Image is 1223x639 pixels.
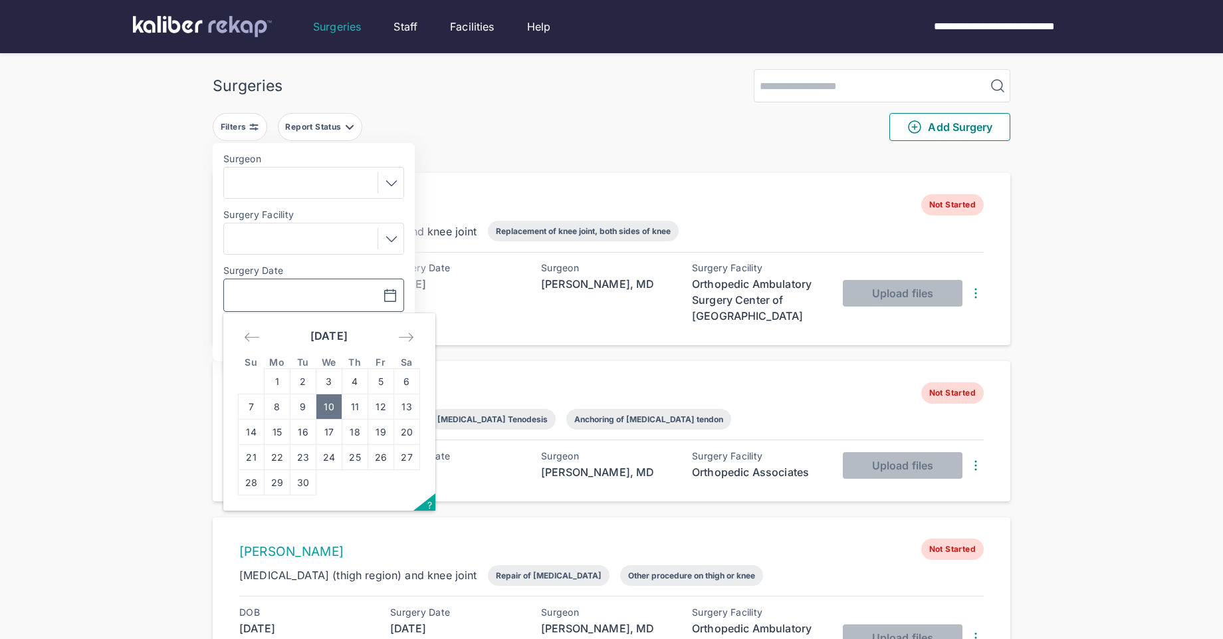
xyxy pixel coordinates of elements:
[692,276,825,324] div: Orthopedic Ambulatory Surgery Center of [GEOGRAPHIC_DATA]
[265,420,290,445] td: Monday, September 15, 2025
[316,420,342,445] td: Wednesday, September 17, 2025
[265,394,290,420] td: Monday, September 8, 2025
[290,420,316,445] td: Tuesday, September 16, 2025
[541,620,674,636] div: [PERSON_NAME], MD
[390,451,523,461] div: Surgery Date
[368,420,394,445] td: Friday, September 19, 2025
[889,113,1010,141] button: Add Surgery
[239,607,372,618] div: DOB
[249,122,259,132] img: faders-horizontal-grey.d550dbda.svg
[872,287,933,300] span: Upload files
[342,369,368,394] td: Thursday, September 4, 2025
[316,369,342,394] td: Wednesday, September 3, 2025
[392,325,420,349] div: Move forward to switch to the next month.
[290,445,316,470] td: Tuesday, September 23, 2025
[223,154,404,164] label: Surgeon
[344,122,355,132] img: filter-caret-down-grey.b3560631.svg
[313,19,361,35] a: Surgeries
[692,451,825,461] div: Surgery Facility
[269,356,284,368] small: Mo
[316,445,342,470] td: Wednesday, September 24, 2025
[921,539,984,560] span: Not Started
[990,78,1006,94] img: MagnifyingGlass.1dc66aab.svg
[907,119,923,135] img: PlusCircleGreen.5fd88d77.svg
[628,571,755,580] div: Other procedure on thigh or knee
[907,119,992,135] span: Add Surgery
[390,464,523,480] div: [DATE]
[368,369,394,394] td: Friday, September 5, 2025
[238,325,266,349] div: Move backward to switch to the previous month.
[390,607,523,618] div: Surgery Date
[278,113,362,141] button: Report Status
[239,567,477,583] div: [MEDICAL_DATA] (thigh region) and knee joint
[541,276,674,292] div: [PERSON_NAME], MD
[342,420,368,445] td: Thursday, September 18, 2025
[437,414,548,424] div: [MEDICAL_DATA] Tenodesis
[394,445,420,470] td: Saturday, September 27, 2025
[297,356,309,368] small: Tu
[968,457,984,473] img: DotsThreeVertical.31cb0eda.svg
[290,470,316,495] td: Tuesday, September 30, 2025
[348,356,361,368] small: Th
[541,464,674,480] div: [PERSON_NAME], MD
[574,414,723,424] div: Anchoring of [MEDICAL_DATA] tendon
[316,394,342,420] td: Wednesday, September 10, 2025
[342,445,368,470] td: Thursday, September 25, 2025
[390,263,523,273] div: Surgery Date
[394,420,420,445] td: Saturday, September 20, 2025
[265,445,290,470] td: Monday, September 22, 2025
[239,445,265,470] td: Sunday, September 21, 2025
[239,394,265,420] td: Sunday, September 7, 2025
[496,571,602,580] div: Repair of [MEDICAL_DATA]
[413,493,435,511] button: Open the keyboard shortcuts panel.
[310,329,348,342] strong: [DATE]
[872,459,933,472] span: Upload files
[541,607,674,618] div: Surgeon
[285,122,344,132] div: Report Status
[223,209,404,220] label: Surgery Facility
[223,313,435,511] div: Calendar
[541,451,674,461] div: Surgeon
[239,420,265,445] td: Sunday, September 14, 2025
[368,394,394,420] td: Friday, September 12, 2025
[265,369,290,394] td: Monday, September 1, 2025
[223,265,404,276] label: Surgery Date
[265,470,290,495] td: Monday, September 29, 2025
[496,226,671,236] div: Replacement of knee joint, both sides of knee
[527,19,551,35] a: Help
[401,356,413,368] small: Sa
[921,194,984,215] span: Not Started
[692,464,825,480] div: Orthopedic Associates
[322,356,336,368] small: We
[450,19,495,35] a: Facilities
[394,394,420,420] td: Saturday, September 13, 2025
[921,382,984,404] span: Not Started
[541,263,674,273] div: Surgeon
[213,152,1010,168] div: 2215 entries
[394,369,420,394] td: Saturday, September 6, 2025
[213,76,282,95] div: Surgeries
[213,113,267,141] button: Filters
[290,394,316,420] td: Tuesday, September 9, 2025
[968,285,984,301] img: DotsThreeVertical.31cb0eda.svg
[427,499,432,511] span: ?
[221,122,249,132] div: Filters
[843,280,962,307] button: Upload files
[390,620,523,636] div: [DATE]
[692,607,825,618] div: Surgery Facility
[239,544,344,559] a: [PERSON_NAME]
[245,356,257,368] small: Su
[376,356,386,368] small: Fr
[843,452,962,479] button: Upload files
[390,276,523,292] div: [DATE]
[342,394,368,420] td: Thursday, September 11, 2025
[290,369,316,394] td: Tuesday, September 2, 2025
[393,19,417,35] a: Staff
[692,263,825,273] div: Surgery Facility
[368,445,394,470] td: Friday, September 26, 2025
[133,16,272,37] img: kaliber labs logo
